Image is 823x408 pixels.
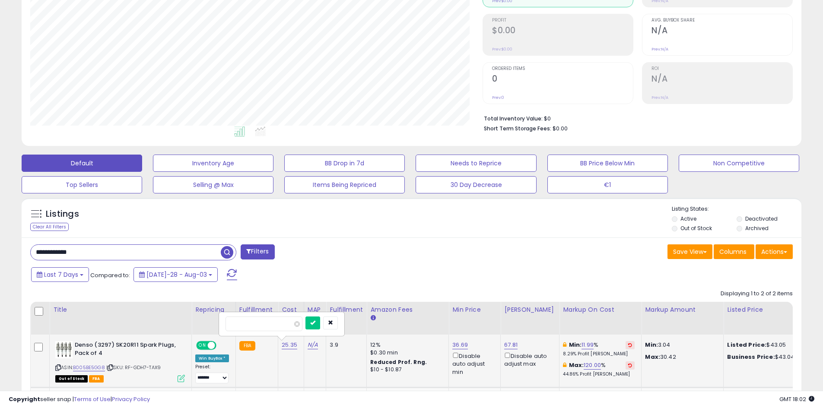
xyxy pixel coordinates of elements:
div: Fulfillment [239,305,274,314]
small: FBA [239,341,255,351]
button: Items Being Repriced [284,176,405,193]
a: Terms of Use [74,395,111,403]
button: 30 Day Decrease [416,176,536,193]
div: 12% [370,341,442,349]
h2: $0.00 [492,25,633,37]
a: B005BE5GG8 [73,364,105,371]
span: Ordered Items [492,66,633,71]
b: Denso (3297) SK20R11 Spark Plugs, Pack of 4 [75,341,180,359]
div: Win BuyBox * [195,354,229,362]
span: [DATE]-28 - Aug-03 [146,270,207,279]
div: MAP [308,305,322,314]
b: Listed Price: [727,341,766,349]
button: Selling @ Max [153,176,273,193]
label: Out of Stock [680,225,712,232]
div: [PERSON_NAME] [504,305,556,314]
p: 3.04 [645,341,717,349]
div: Amazon Fees [370,305,445,314]
b: Short Term Storage Fees: [484,125,551,132]
p: 8.29% Profit [PERSON_NAME] [563,351,635,357]
b: Business Price: [727,353,775,361]
b: Max: [569,361,584,369]
button: Save View [667,244,712,259]
th: The percentage added to the cost of goods (COGS) that forms the calculator for Min & Max prices. [559,302,642,335]
button: Last 7 Days [31,267,89,282]
small: Prev: N/A [651,95,668,100]
small: Prev: N/A [651,47,668,52]
div: Displaying 1 to 2 of 2 items [721,290,793,298]
span: Columns [719,247,747,256]
div: Disable auto adjust max [504,351,553,368]
button: Filters [241,244,274,259]
div: Min Price [452,305,497,314]
span: FBA [89,375,104,383]
div: % [563,341,635,357]
button: Non Competitive [679,155,799,172]
span: ROI [651,66,792,71]
a: 36.69 [452,341,468,349]
label: Archived [745,225,769,232]
a: N/A [308,341,318,349]
button: BB Price Below Min [547,155,668,172]
strong: Min: [645,341,658,349]
span: 2025-08-11 18:02 GMT [779,395,814,403]
div: Markup on Cost [563,305,638,314]
b: Total Inventory Value: [484,115,543,122]
a: 67.81 [504,341,518,349]
small: Prev: $0.00 [492,47,512,52]
button: €1 [547,176,668,193]
div: $10 - $10.87 [370,366,442,373]
div: ASIN: [55,341,185,381]
div: seller snap | | [9,395,150,404]
span: | SKU: RF-GDH7-TAX9 [106,364,161,371]
strong: Copyright [9,395,40,403]
span: Last 7 Days [44,270,78,279]
span: $0.00 [553,124,568,133]
button: Top Sellers [22,176,142,193]
p: Listing States: [672,205,801,213]
p: 30.42 [645,353,717,361]
span: Profit [492,18,633,23]
div: Clear All Filters [30,223,69,231]
small: Prev: 0 [492,95,504,100]
span: Avg. Buybox Share [651,18,792,23]
h2: N/A [651,25,792,37]
span: OFF [215,342,229,349]
button: Inventory Age [153,155,273,172]
div: $43.05 [727,341,799,349]
div: Markup Amount [645,305,720,314]
div: Title [53,305,188,314]
strong: Max: [645,353,660,361]
button: Needs to Reprice [416,155,536,172]
span: All listings that are currently out of stock and unavailable for purchase on Amazon [55,375,88,383]
button: Columns [714,244,754,259]
b: Min: [569,341,582,349]
div: Cost [282,305,300,314]
div: Fulfillment Cost [330,305,363,323]
div: Listed Price [727,305,802,314]
button: BB Drop in 7d [284,155,405,172]
li: $0 [484,113,786,123]
a: 25.35 [282,341,297,349]
small: Amazon Fees. [370,314,375,322]
h2: 0 [492,74,633,85]
a: Privacy Policy [112,395,150,403]
span: Compared to: [90,271,130,279]
button: Default [22,155,142,172]
img: 51l5Ps0v0HL._SL40_.jpg [55,341,73,358]
p: 44.86% Profit [PERSON_NAME] [563,371,635,377]
h5: Listings [46,208,79,220]
b: Reduced Prof. Rng. [370,358,427,366]
h2: N/A [651,74,792,85]
div: 3.9 [330,341,360,349]
div: % [563,361,635,377]
label: Active [680,215,696,222]
a: 11.99 [582,341,594,349]
div: $43.04 [727,353,799,361]
button: [DATE]-28 - Aug-03 [133,267,218,282]
label: Deactivated [745,215,778,222]
span: ON [197,342,208,349]
div: $0.30 min [370,349,442,357]
button: Actions [756,244,793,259]
div: Preset: [195,364,229,383]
